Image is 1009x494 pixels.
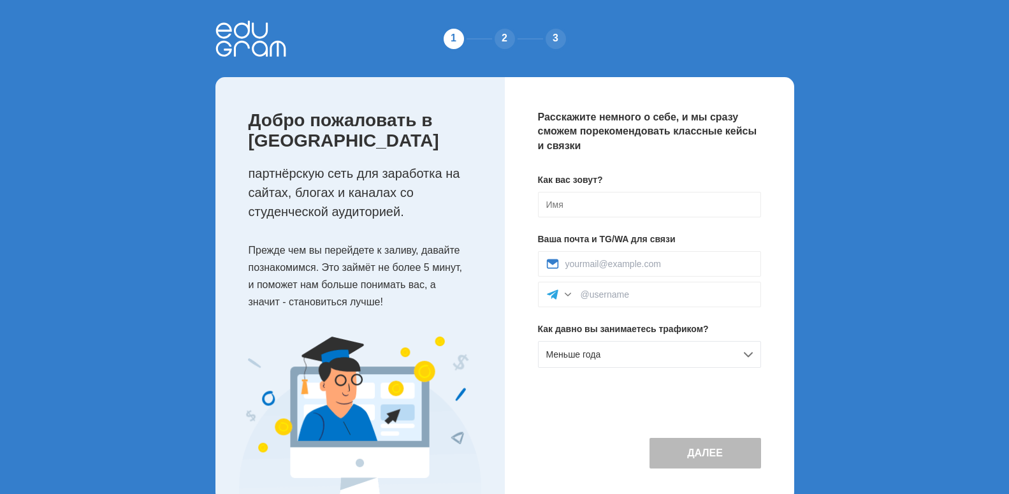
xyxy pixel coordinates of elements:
[492,26,518,52] div: 2
[581,289,753,300] input: @username
[565,259,753,269] input: yourmail@example.com
[441,26,467,52] div: 1
[650,438,761,469] button: Далее
[546,349,601,360] span: Меньше года
[538,173,761,187] p: Как вас зовут?
[538,110,761,153] p: Расскажите немного о себе, и мы сразу сможем порекомендовать классные кейсы и связки
[249,242,479,311] p: Прежде чем вы перейдете к заливу, давайте познакомимся. Это займёт не более 5 минут, и поможет на...
[538,192,761,217] input: Имя
[249,164,479,221] p: партнёрскую сеть для заработка на сайтах, блогах и каналах со студенческой аудиторией.
[543,26,569,52] div: 3
[249,110,479,151] p: Добро пожаловать в [GEOGRAPHIC_DATA]
[538,233,761,246] p: Ваша почта и TG/WA для связи
[538,323,761,336] p: Как давно вы занимаетесь трафиком?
